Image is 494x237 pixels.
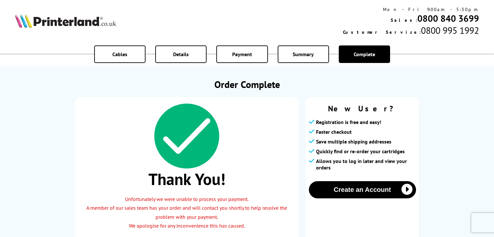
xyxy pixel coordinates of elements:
[173,51,189,57] span: Details
[309,104,416,114] span: New User?
[293,51,314,57] span: Summary
[343,29,421,35] span: Customer Service:
[316,129,352,135] span: Faster checkout
[15,14,116,28] img: Printerland Logo
[316,138,391,145] span: Save multiple shipping addresses
[75,78,419,91] h1: Order Complete
[316,119,381,125] span: Registration is free and easy!
[354,51,375,57] span: Complete
[417,12,479,24] a: 0800 840 3699
[343,6,479,12] div: Mon - Fri 9:00am - 5:30pm
[391,17,417,23] span: Sales:
[82,168,292,190] span: Thank You!
[82,195,292,230] p: Unfortunately we were unable to process your payment. A member of our sales team has your order a...
[232,51,252,57] span: Payment
[309,181,416,198] button: Create an Account
[316,158,416,171] span: Allows you to log in later and view your orders
[316,148,405,155] span: Quickly find or re-order your cartridges
[421,24,479,36] span: 0800 995 1992
[112,51,127,57] span: Cables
